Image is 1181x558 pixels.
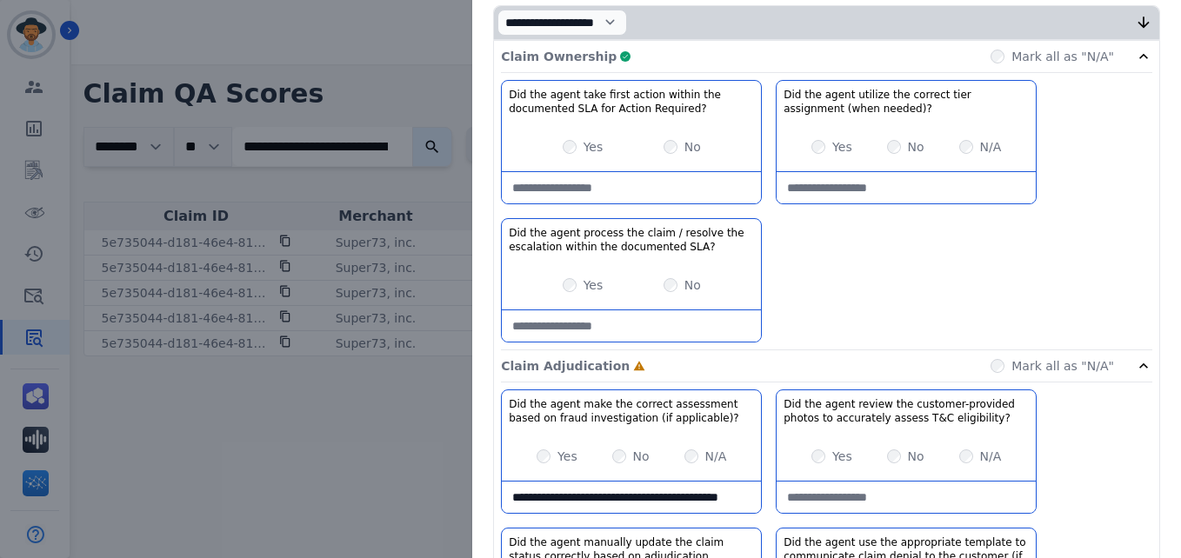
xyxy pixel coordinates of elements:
label: Mark all as "N/A" [1011,357,1114,375]
label: No [908,448,924,465]
label: No [633,448,650,465]
p: Claim Ownership [501,48,617,65]
h3: Did the agent utilize the correct tier assignment (when needed)? [784,88,1029,116]
label: Yes [832,138,852,156]
p: Claim Adjudication [501,357,630,375]
label: Yes [557,448,577,465]
label: N/A [980,138,1002,156]
label: Yes [832,448,852,465]
h3: Did the agent process the claim / resolve the escalation within the documented SLA? [509,226,754,254]
label: N/A [980,448,1002,465]
label: No [684,138,701,156]
label: N/A [705,448,727,465]
label: Yes [584,276,604,294]
label: No [684,276,701,294]
h3: Did the agent take first action within the documented SLA for Action Required? [509,88,754,116]
label: Yes [584,138,604,156]
label: No [908,138,924,156]
label: Mark all as "N/A" [1011,48,1114,65]
h3: Did the agent review the customer-provided photos to accurately assess T&C eligibility? [784,397,1029,425]
h3: Did the agent make the correct assessment based on fraud investigation (if applicable)? [509,397,754,425]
